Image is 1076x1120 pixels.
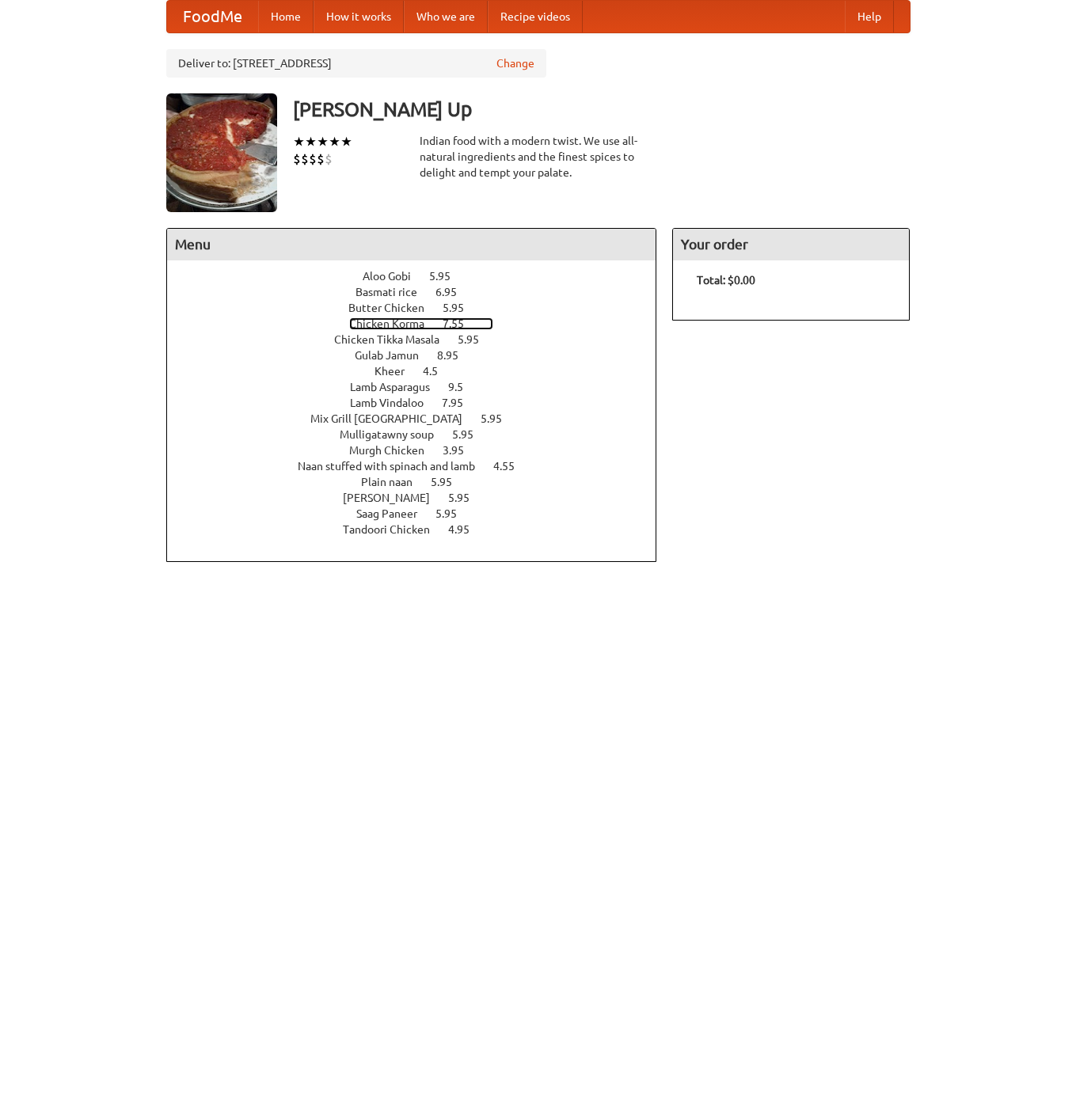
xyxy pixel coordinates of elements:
b: Total: $0.00 [697,274,755,287]
a: Plain naan 5.95 [361,476,481,488]
li: ★ [317,133,329,150]
a: Mix Grill [GEOGRAPHIC_DATA] 5.95 [310,412,531,425]
span: Saag Paneer [356,507,433,520]
span: 4.5 [423,365,454,378]
span: 7.55 [443,317,480,330]
span: Gulab Jamun [355,349,435,362]
a: Home [258,1,314,32]
li: $ [301,150,309,168]
a: Chicken Korma 7.55 [349,317,493,330]
span: Aloo Gobi [363,270,427,283]
a: Butter Chicken 5.95 [348,302,493,314]
a: Gulab Jamun 8.95 [355,349,488,362]
a: Lamb Vindaloo 7.95 [350,397,492,409]
span: 8.95 [437,349,474,362]
h3: [PERSON_NAME] Up [293,93,911,125]
span: 5.95 [452,428,489,441]
a: FoodMe [167,1,258,32]
a: Recipe videos [488,1,583,32]
span: Kheer [375,365,420,378]
a: Kheer 4.5 [375,365,467,378]
li: ★ [329,133,340,150]
a: Chicken Tikka Masala 5.95 [334,333,508,346]
div: Deliver to: [STREET_ADDRESS] [166,49,546,78]
span: Plain naan [361,476,428,488]
a: Naan stuffed with spinach and lamb 4.55 [298,460,544,473]
li: $ [309,150,317,168]
span: 5.95 [458,333,495,346]
span: Naan stuffed with spinach and lamb [298,460,491,473]
span: 5.95 [431,476,468,488]
a: Basmati rice 6.95 [355,286,486,298]
span: Basmati rice [355,286,433,298]
a: Aloo Gobi 5.95 [363,270,480,283]
span: Murgh Chicken [349,444,440,457]
a: Murgh Chicken 3.95 [349,444,493,457]
li: $ [325,150,333,168]
a: Change [496,55,534,71]
a: Lamb Asparagus 9.5 [350,381,492,393]
span: 5.95 [429,270,466,283]
h4: Your order [673,229,909,260]
span: 5.95 [448,492,485,504]
span: 3.95 [443,444,480,457]
span: 9.5 [448,381,479,393]
li: $ [293,150,301,168]
a: How it works [314,1,404,32]
span: 5.95 [443,302,480,314]
li: ★ [305,133,317,150]
span: Mix Grill [GEOGRAPHIC_DATA] [310,412,478,425]
span: Lamb Vindaloo [350,397,439,409]
a: Saag Paneer 5.95 [356,507,486,520]
span: 4.55 [493,460,530,473]
span: Tandoori Chicken [343,523,446,536]
li: ★ [340,133,352,150]
span: 5.95 [435,507,473,520]
a: Who we are [404,1,488,32]
h4: Menu [167,229,656,260]
a: Help [845,1,894,32]
div: Indian food with a modern twist. We use all-natural ingredients and the finest spices to delight ... [420,133,657,180]
li: ★ [293,133,305,150]
span: [PERSON_NAME] [343,492,446,504]
span: Chicken Tikka Masala [334,333,455,346]
span: 5.95 [481,412,518,425]
span: Lamb Asparagus [350,381,446,393]
img: angular.jpg [166,93,277,212]
span: 7.95 [442,397,479,409]
li: $ [317,150,325,168]
a: [PERSON_NAME] 5.95 [343,492,499,504]
span: Chicken Korma [349,317,440,330]
span: Butter Chicken [348,302,440,314]
a: Tandoori Chicken 4.95 [343,523,499,536]
span: 4.95 [448,523,485,536]
span: Mulligatawny soup [340,428,450,441]
a: Mulligatawny soup 5.95 [340,428,503,441]
span: 6.95 [435,286,473,298]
